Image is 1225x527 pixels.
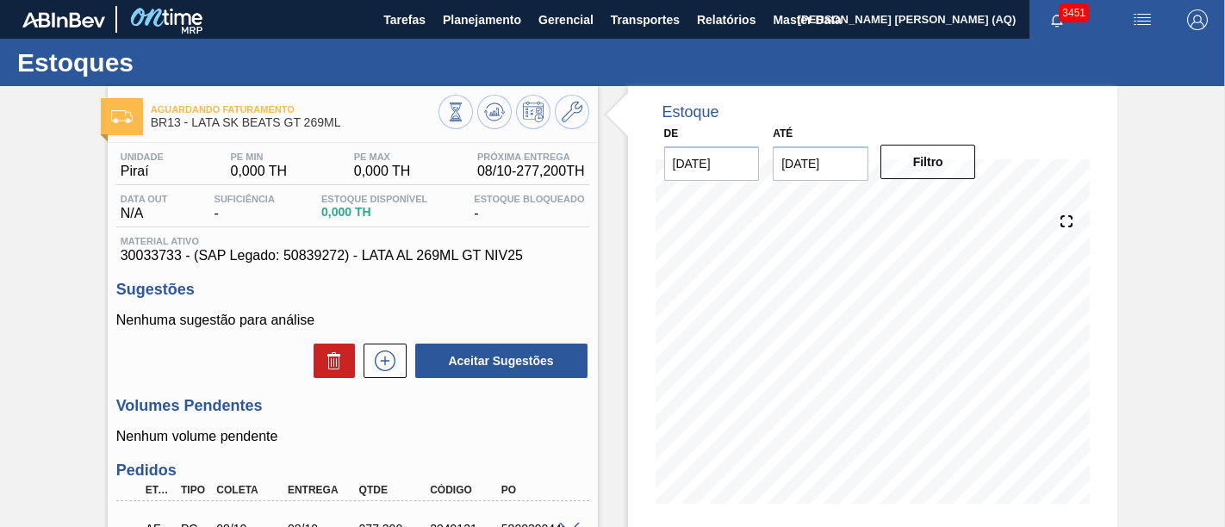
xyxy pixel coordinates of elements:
[231,152,288,162] span: PE MIN
[305,344,355,378] div: Excluir Sugestões
[407,342,589,380] div: Aceitar Sugestões
[773,127,793,139] label: Até
[426,484,503,496] div: Código
[121,194,168,204] span: Data out
[177,484,211,496] div: Tipo
[116,194,172,221] div: N/A
[477,164,585,179] span: 08/10 - 277,200 TH
[283,484,361,496] div: Entrega
[664,127,679,139] label: De
[212,484,289,496] div: Coleta
[151,116,438,129] span: BR13 - LATA SK BEATS GT 269ML
[662,103,719,121] div: Estoque
[17,53,323,72] h1: Estoques
[555,95,589,129] button: Ir ao Master Data / Geral
[415,344,588,378] button: Aceitar Sugestões
[477,152,585,162] span: Próxima Entrega
[355,344,407,378] div: Nova sugestão
[116,462,589,480] h3: Pedidos
[151,104,438,115] span: Aguardando Faturamento
[497,484,575,496] div: PO
[22,12,105,28] img: TNhmsLtSVTkK8tSr43FrP2fwEKptu5GPRR3wAAAABJRU5ErkJggg==
[1187,9,1208,30] img: Logout
[321,194,427,204] span: Estoque Disponível
[354,164,411,179] span: 0,000 TH
[231,164,288,179] span: 0,000 TH
[121,248,585,263] span: 30033733 - (SAP Legado: 50839272) - LATA AL 269ML GT NIV25
[354,152,411,162] span: PE MAX
[121,152,164,162] span: Unidade
[477,95,512,129] button: Atualizar Gráfico
[383,9,426,30] span: Tarefas
[116,313,589,328] p: Nenhuma sugestão para análise
[121,236,585,246] span: Material ativo
[880,145,976,179] button: Filtro
[116,281,589,299] h3: Sugestões
[664,146,760,181] input: dd/mm/yyyy
[1059,3,1089,22] span: 3451
[469,194,588,221] div: -
[438,95,473,129] button: Visão Geral dos Estoques
[697,9,756,30] span: Relatórios
[121,164,164,179] span: Piraí
[1132,9,1153,30] img: userActions
[321,206,427,219] span: 0,000 TH
[538,9,594,30] span: Gerencial
[516,95,550,129] button: Programar Estoque
[210,194,279,221] div: -
[773,9,841,30] span: Master Data
[773,146,868,181] input: dd/mm/yyyy
[474,194,584,204] span: Estoque Bloqueado
[141,484,176,496] div: Etapa
[116,397,589,415] h3: Volumes Pendentes
[611,9,680,30] span: Transportes
[215,194,275,204] span: Suficiência
[116,429,589,444] p: Nenhum volume pendente
[1029,8,1085,32] button: Notificações
[443,9,521,30] span: Planejamento
[355,484,432,496] div: Qtde
[111,110,133,123] img: Ícone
